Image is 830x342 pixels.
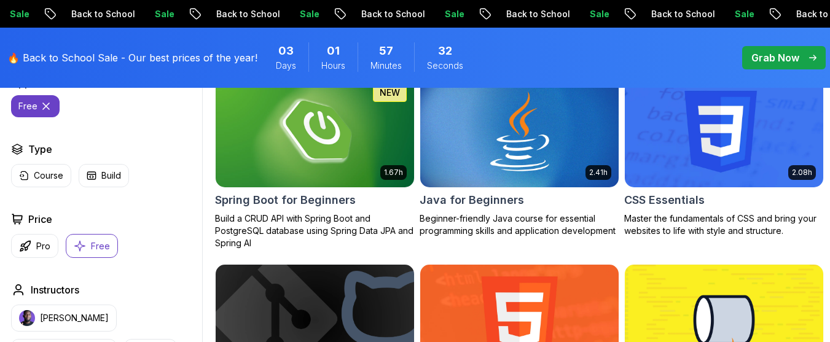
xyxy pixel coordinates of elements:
[751,50,799,65] p: Grab Now
[11,305,117,332] button: instructor img[PERSON_NAME]
[379,42,393,60] span: 57 Minutes
[19,310,35,326] img: instructor img
[36,240,50,252] p: Pro
[420,212,619,237] p: Beginner-friendly Java course for essential programming skills and application development
[438,42,452,60] span: 32 Seconds
[278,42,294,60] span: 3 Days
[624,192,705,209] h2: CSS Essentials
[28,212,52,227] h2: Price
[276,60,296,72] span: Days
[624,212,824,237] p: Master the fundamentals of CSS and bring your websites to life with style and structure.
[724,8,764,20] p: Sale
[28,142,52,157] h2: Type
[216,76,414,187] img: Spring Boot for Beginners card
[18,100,37,112] p: free
[215,76,415,249] a: Spring Boot for Beginners card1.67hNEWSpring Boot for BeginnersBuild a CRUD API with Spring Boot ...
[579,8,619,20] p: Sale
[34,169,63,182] p: Course
[289,8,329,20] p: Sale
[215,212,415,249] p: Build a CRUD API with Spring Boot and PostgreSQL database using Spring Data JPA and Spring AI
[79,164,129,187] button: Build
[384,168,403,177] p: 1.67h
[434,8,474,20] p: Sale
[351,8,434,20] p: Back to School
[91,240,110,252] p: Free
[11,164,71,187] button: Course
[40,312,109,324] p: [PERSON_NAME]
[624,76,824,237] a: CSS Essentials card2.08hCSS EssentialsMaster the fundamentals of CSS and bring your websites to l...
[31,282,79,297] h2: Instructors
[327,42,340,60] span: 1 Hours
[321,60,345,72] span: Hours
[420,76,619,187] img: Java for Beginners card
[101,169,121,182] p: Build
[589,168,608,177] p: 2.41h
[420,192,524,209] h2: Java for Beginners
[206,8,289,20] p: Back to School
[144,8,184,20] p: Sale
[11,95,60,117] button: free
[420,76,619,237] a: Java for Beginners card2.41hJava for BeginnersBeginner-friendly Java course for essential program...
[496,8,579,20] p: Back to School
[7,50,257,65] p: 🔥 Back to School Sale - Our best prices of the year!
[61,8,144,20] p: Back to School
[215,192,356,209] h2: Spring Boot for Beginners
[792,168,812,177] p: 2.08h
[625,76,823,187] img: CSS Essentials card
[370,60,402,72] span: Minutes
[380,87,400,99] p: NEW
[641,8,724,20] p: Back to School
[427,60,463,72] span: Seconds
[66,234,118,258] button: Free
[11,234,58,258] button: Pro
